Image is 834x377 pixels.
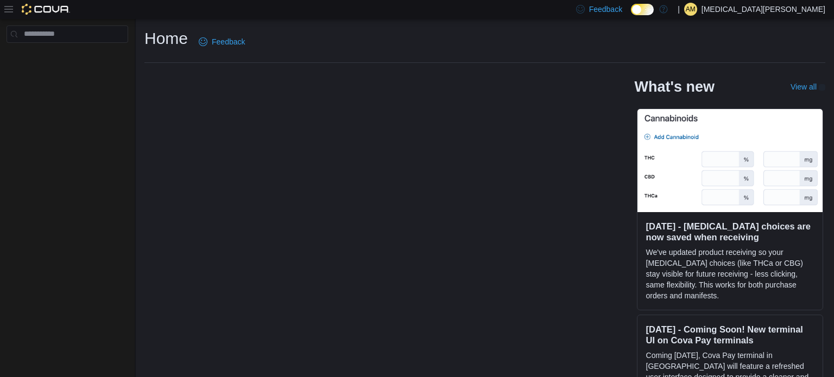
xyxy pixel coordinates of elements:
nav: Complex example [7,45,128,71]
p: We've updated product receiving so your [MEDICAL_DATA] choices (like THCa or CBG) stay visible fo... [646,247,814,301]
a: View allExternal link [791,82,825,91]
span: Dark Mode [631,15,631,16]
p: | [678,3,680,16]
span: AM [686,3,696,16]
h1: Home [144,28,188,49]
div: Alexia Mainiero [684,3,697,16]
svg: External link [819,84,825,91]
h3: [DATE] - [MEDICAL_DATA] choices are now saved when receiving [646,221,814,242]
input: Dark Mode [631,4,654,15]
h3: [DATE] - Coming Soon! New terminal UI on Cova Pay terminals [646,324,814,346]
p: [MEDICAL_DATA][PERSON_NAME] [702,3,825,16]
a: Feedback [194,31,249,53]
span: Feedback [589,4,622,15]
h2: What's new [635,78,715,95]
span: Feedback [212,36,245,47]
img: Cova [22,4,70,15]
